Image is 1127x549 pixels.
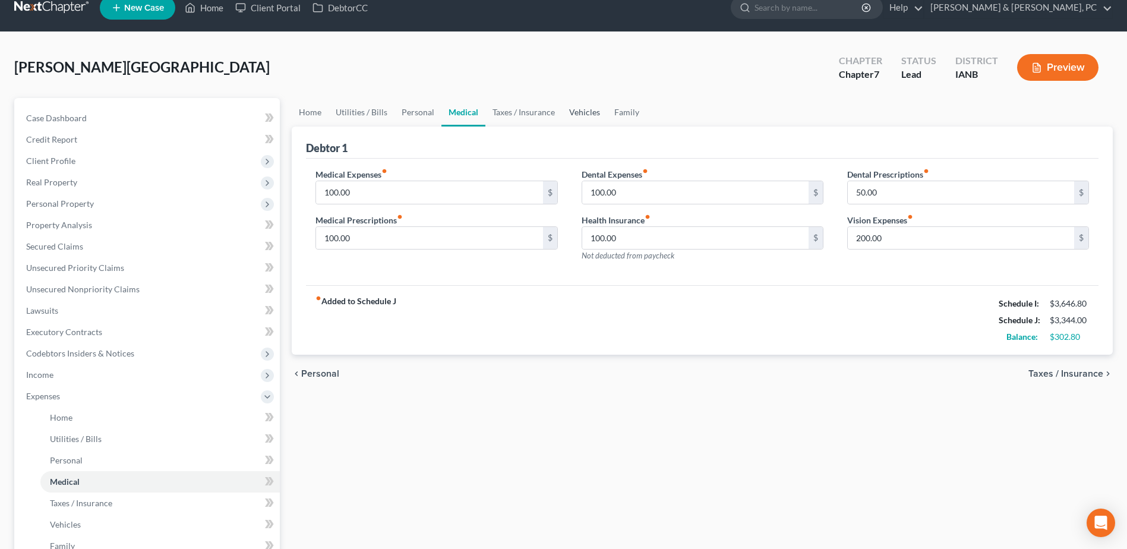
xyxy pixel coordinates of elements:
i: fiber_manual_record [923,168,929,174]
strong: Schedule I: [999,298,1039,308]
div: District [955,54,998,68]
span: Credit Report [26,134,77,144]
button: Taxes / Insurance chevron_right [1028,369,1113,378]
div: Chapter [839,68,882,81]
div: $ [543,227,557,250]
span: Unsecured Priority Claims [26,263,124,273]
span: Personal Property [26,198,94,209]
a: Credit Report [17,129,280,150]
a: Personal [394,98,441,127]
div: Lead [901,68,936,81]
span: Lawsuits [26,305,58,315]
span: Real Property [26,177,77,187]
label: Medical Expenses [315,168,387,181]
i: chevron_left [292,369,301,378]
div: Debtor 1 [306,141,348,155]
a: Medical [441,98,485,127]
a: Case Dashboard [17,108,280,129]
div: Status [901,54,936,68]
div: $3,344.00 [1050,314,1089,326]
label: Health Insurance [582,214,651,226]
label: Medical Prescriptions [315,214,403,226]
button: Preview [1017,54,1098,81]
button: chevron_left Personal [292,369,339,378]
span: Executory Contracts [26,327,102,337]
span: Taxes / Insurance [1028,369,1103,378]
div: IANB [955,68,998,81]
i: fiber_manual_record [315,295,321,301]
i: fiber_manual_record [642,168,648,174]
span: Personal [50,455,83,465]
span: Client Profile [26,156,75,166]
span: Medical [50,477,80,487]
div: Chapter [839,54,882,68]
div: $302.80 [1050,331,1089,343]
span: 7 [874,68,879,80]
input: -- [848,227,1074,250]
i: fiber_manual_record [381,168,387,174]
a: Utilities / Bills [329,98,394,127]
a: Property Analysis [17,214,280,236]
a: Taxes / Insurance [485,98,562,127]
input: -- [316,227,542,250]
span: Property Analysis [26,220,92,230]
span: Not deducted from paycheck [582,251,674,260]
a: Vehicles [562,98,607,127]
div: $ [1074,227,1088,250]
i: chevron_right [1103,369,1113,378]
i: fiber_manual_record [397,214,403,220]
i: fiber_manual_record [645,214,651,220]
input: -- [582,181,809,204]
span: Taxes / Insurance [50,498,112,508]
span: New Case [124,4,164,12]
span: Codebtors Insiders & Notices [26,348,134,358]
a: Taxes / Insurance [40,493,280,514]
a: Unsecured Priority Claims [17,257,280,279]
label: Vision Expenses [847,214,913,226]
label: Dental Expenses [582,168,648,181]
a: Executory Contracts [17,321,280,343]
strong: Added to Schedule J [315,295,396,345]
span: Vehicles [50,519,81,529]
span: Unsecured Nonpriority Claims [26,284,140,294]
span: Utilities / Bills [50,434,102,444]
a: Personal [40,450,280,471]
a: Unsecured Nonpriority Claims [17,279,280,300]
span: Income [26,370,53,380]
a: Home [292,98,329,127]
span: Expenses [26,391,60,401]
strong: Schedule J: [999,315,1040,325]
span: Home [50,412,72,422]
div: $ [809,181,823,204]
input: -- [582,227,809,250]
input: -- [316,181,542,204]
span: Personal [301,369,339,378]
a: Home [40,407,280,428]
div: $ [543,181,557,204]
input: -- [848,181,1074,204]
i: fiber_manual_record [907,214,913,220]
a: Utilities / Bills [40,428,280,450]
span: [PERSON_NAME][GEOGRAPHIC_DATA] [14,58,270,75]
div: Open Intercom Messenger [1087,509,1115,537]
a: Vehicles [40,514,280,535]
a: Family [607,98,646,127]
span: Secured Claims [26,241,83,251]
div: $ [809,227,823,250]
a: Medical [40,471,280,493]
div: $ [1074,181,1088,204]
a: Secured Claims [17,236,280,257]
span: Case Dashboard [26,113,87,123]
div: $3,646.80 [1050,298,1089,310]
label: Dental Prescriptions [847,168,929,181]
strong: Balance: [1006,332,1038,342]
a: Lawsuits [17,300,280,321]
